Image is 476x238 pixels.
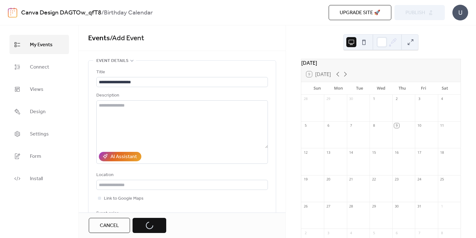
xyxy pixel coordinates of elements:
div: 20 [326,177,331,182]
span: Event details [96,57,128,65]
a: Connect [9,57,69,76]
img: logo [8,8,17,18]
span: Link to Google Maps [104,195,144,202]
div: Fri [413,82,434,95]
div: 16 [394,150,399,155]
div: 6 [394,230,399,235]
div: 1 [371,97,376,101]
div: 8 [371,123,376,128]
div: U [452,5,468,20]
div: 7 [417,230,422,235]
div: 17 [417,150,422,155]
a: Events [88,31,110,45]
div: 3 [326,230,331,235]
div: 6 [326,123,331,128]
div: Description [96,92,267,99]
a: My Events [9,35,69,54]
button: Cancel [89,218,130,233]
div: 26 [303,204,308,208]
span: / Add Event [110,31,144,45]
span: Cancel [100,222,119,230]
span: My Events [30,40,53,50]
span: Install [30,174,43,184]
div: 24 [417,177,422,182]
div: Event color [96,210,147,217]
a: Views [9,80,69,99]
b: / [101,7,104,19]
div: 11 [440,123,445,128]
div: 2 [394,97,399,101]
div: 21 [349,177,354,182]
a: Install [9,169,69,188]
div: 18 [440,150,445,155]
button: Upgrade site 🚀 [329,5,391,20]
div: 29 [326,97,331,101]
div: 31 [417,204,422,208]
a: Canva Design DAGTOw_qfT8 [21,7,101,19]
div: 29 [371,204,376,208]
div: 10 [417,123,422,128]
div: 4 [440,97,445,101]
div: Sun [306,82,328,95]
div: 8 [440,230,445,235]
a: Settings [9,124,69,143]
div: 30 [349,97,354,101]
span: Settings [30,129,49,139]
div: Location [96,171,267,179]
div: 28 [303,97,308,101]
div: Wed [370,82,392,95]
span: Design [30,107,46,117]
div: 25 [440,177,445,182]
div: 12 [303,150,308,155]
div: 4 [349,230,354,235]
div: Sat [434,82,456,95]
a: Design [9,102,69,121]
div: 5 [371,230,376,235]
div: Mon [328,82,349,95]
div: 15 [371,150,376,155]
span: Views [30,85,43,94]
div: 30 [394,204,399,208]
span: Upgrade site 🚀 [340,9,380,17]
div: 1 [440,204,445,208]
div: 7 [349,123,354,128]
div: 9 [394,123,399,128]
div: 3 [417,97,422,101]
span: Connect [30,62,49,72]
div: Tue [349,82,371,95]
div: 22 [371,177,376,182]
button: AI Assistant [99,152,141,161]
div: 14 [349,150,354,155]
span: Form [30,152,41,161]
div: 19 [303,177,308,182]
div: [DATE] [301,59,461,67]
div: 28 [349,204,354,208]
div: 27 [326,204,331,208]
div: 23 [394,177,399,182]
div: Thu [392,82,413,95]
div: 2 [303,230,308,235]
div: 13 [326,150,331,155]
div: 5 [303,123,308,128]
div: Title [96,69,267,76]
b: Birthday Calendar [104,7,153,19]
a: Form [9,147,69,166]
div: AI Assistant [110,153,137,161]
